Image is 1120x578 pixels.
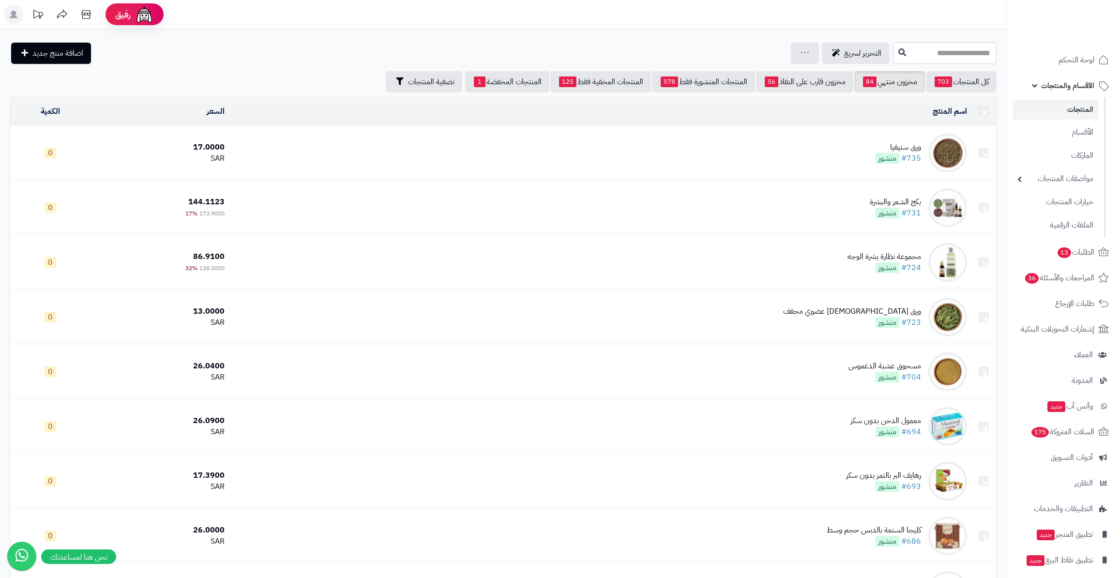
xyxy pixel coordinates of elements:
[783,306,921,317] div: ورق [DEMOGRAPHIC_DATA] عضوي مجفف
[1013,472,1114,495] a: التقارير
[1013,318,1114,341] a: إشعارات التحويلات البنكية
[928,243,967,282] img: مجموعة نظارة بشرة الوجه
[45,476,56,487] span: 0
[926,71,997,92] a: كل المنتجات703
[1013,192,1098,213] a: خيارات المنتجات
[848,251,921,262] div: مجموعة نظارة بشرة الوجه
[1013,145,1098,166] a: الماركات
[45,148,56,158] span: 0
[45,531,56,541] span: 0
[1024,271,1094,285] span: المراجعات والأسئلة
[876,153,899,164] span: منشور
[45,312,56,322] span: 0
[45,202,56,213] span: 0
[928,188,967,227] img: بكج الشعر والبشرة
[465,71,549,92] a: المنتجات المخفضة1
[41,106,60,117] a: الكمية
[935,76,952,87] span: 703
[26,5,50,27] a: تحديثات المنصة
[1074,348,1093,362] span: العملاء
[1013,215,1098,236] a: الملفات الرقمية
[94,481,225,492] div: SAR
[1013,122,1098,143] a: الأقسام
[928,352,967,391] img: مسحوق عشبة الدغموس
[45,421,56,432] span: 0
[1013,523,1114,546] a: تطبيق المتجرجديد
[928,407,967,446] img: معمول الدخن بدون سكر
[386,71,462,92] button: تصفية المنتجات
[1059,53,1094,67] span: لوحة التحكم
[1072,374,1093,387] span: المدونة
[901,535,921,547] a: #686
[876,426,899,437] span: منشور
[822,43,889,64] a: التحرير لسريع
[901,371,921,383] a: #704
[1021,322,1094,336] span: إشعارات التحويلات البنكية
[199,209,225,218] span: 172.9000
[1013,48,1114,72] a: لوحة التحكم
[1013,292,1114,315] a: طلبات الإرجاع
[1041,79,1094,92] span: الأقسام والمنتجات
[870,197,921,208] div: بكج الشعر والبشرة
[1034,502,1093,516] span: التطبيقات والخدمات
[827,525,921,536] div: كليجا السنعة بالدبس حجم وسط
[652,71,755,92] a: المنتجات المنشورة فقط578
[94,372,225,383] div: SAR
[94,470,225,481] div: 17.3900
[1054,26,1111,46] img: logo-2.png
[756,71,853,92] a: مخزون قارب على النفاذ56
[1046,399,1093,413] span: وآتس آب
[1055,297,1094,310] span: طلبات الإرجاع
[1075,476,1093,490] span: التقارير
[94,536,225,547] div: SAR
[135,5,154,24] img: ai-face.png
[876,208,899,218] span: منشور
[765,76,778,87] span: 56
[928,462,967,501] img: رهايف البر بالتمر بدون سكر
[1013,497,1114,520] a: التطبيقات والخدمات
[45,257,56,268] span: 0
[474,76,485,87] span: 1
[846,470,921,481] div: رهايف البر بالتمر بدون سكر
[559,76,576,87] span: 125
[1013,420,1114,443] a: السلات المتروكة175
[876,372,899,382] span: منشور
[901,481,921,492] a: #693
[928,134,967,172] img: ورق ستيفيا
[94,306,225,317] div: 13.0000
[207,106,225,117] a: السعر
[1051,451,1093,464] span: أدوات التسويق
[11,43,91,64] a: اضافة منتج جديد
[94,361,225,372] div: 26.0400
[199,264,225,273] span: 128.3000
[901,426,921,438] a: #694
[863,76,877,87] span: 84
[901,207,921,219] a: #731
[1058,247,1071,258] span: 13
[193,251,225,262] span: 86.9100
[94,525,225,536] div: 26.0000
[854,71,925,92] a: مخزون منتهي84
[1057,245,1094,259] span: الطلبات
[1013,168,1098,189] a: مواصفات المنتجات
[1013,395,1114,418] a: وآتس آبجديد
[1047,401,1065,412] span: جديد
[94,317,225,328] div: SAR
[1013,343,1114,366] a: العملاء
[185,209,197,218] span: 17%
[901,317,921,328] a: #723
[1013,100,1098,120] a: المنتجات
[94,415,225,426] div: 26.0900
[1013,548,1114,572] a: تطبيق نقاط البيعجديد
[1013,241,1114,264] a: الطلبات13
[844,47,881,59] span: التحرير لسريع
[1025,273,1039,284] span: 36
[901,152,921,164] a: #735
[188,196,225,208] span: 144.1123
[550,71,651,92] a: المنتجات المخفية فقط125
[876,317,899,328] span: منشور
[1013,446,1114,469] a: أدوات التسويق
[32,47,83,59] span: اضافة منتج جديد
[94,426,225,438] div: SAR
[45,366,56,377] span: 0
